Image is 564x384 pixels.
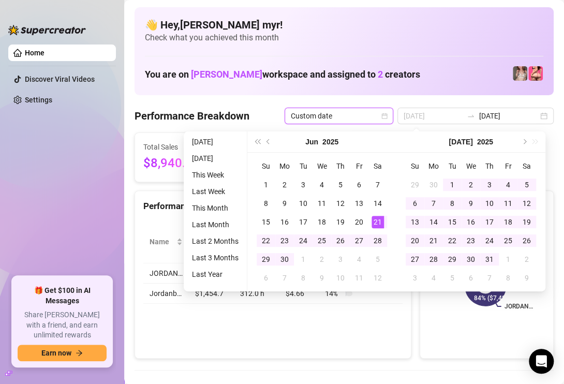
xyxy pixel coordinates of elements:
div: 16 [465,216,477,228]
th: Sa [517,157,536,175]
div: 9 [316,272,328,284]
td: 2025-06-07 [368,175,387,194]
div: 5 [446,272,458,284]
td: 2025-07-21 [424,231,443,250]
td: 2025-06-13 [350,194,368,213]
div: 7 [483,272,496,284]
td: 2025-06-14 [368,194,387,213]
td: 2025-06-05 [331,175,350,194]
div: 25 [502,234,514,247]
button: Last year (Control + left) [251,131,263,152]
span: Name [150,236,174,247]
td: 2025-07-17 [480,213,499,231]
div: 12 [521,197,533,210]
td: 2025-06-12 [331,194,350,213]
div: 3 [297,179,309,191]
div: 21 [372,216,384,228]
button: Choose a year [477,131,493,152]
div: 1 [502,253,514,265]
th: Fr [499,157,517,175]
div: 19 [334,216,347,228]
td: Jordanb… [143,284,189,304]
th: We [462,157,480,175]
div: 28 [427,253,440,265]
td: 2025-07-05 [517,175,536,194]
td: 2025-06-18 [313,213,331,231]
td: 2025-07-14 [424,213,443,231]
div: 26 [521,234,533,247]
div: 22 [260,234,272,247]
td: 2025-07-11 [350,269,368,287]
td: 2025-07-03 [480,175,499,194]
span: $8,940.03 [143,154,225,173]
div: 22 [446,234,458,247]
span: 🎁 Get $100 in AI Messages [18,286,107,306]
td: 2025-08-02 [517,250,536,269]
div: 24 [483,234,496,247]
td: 2025-06-19 [331,213,350,231]
div: 16 [278,216,291,228]
div: 8 [260,197,272,210]
div: 23 [465,234,477,247]
div: 7 [427,197,440,210]
div: 7 [278,272,291,284]
td: 2025-06-01 [257,175,275,194]
td: 2025-07-22 [443,231,462,250]
td: 2025-07-18 [499,213,517,231]
h4: Performance Breakdown [135,109,249,123]
td: 2025-07-11 [499,194,517,213]
td: 2025-06-29 [406,175,424,194]
td: 2025-06-03 [294,175,313,194]
td: 2025-07-23 [462,231,480,250]
button: Choose a month [449,131,472,152]
td: 2025-07-25 [499,231,517,250]
td: 2025-08-01 [499,250,517,269]
span: to [467,112,475,120]
li: Last Week [188,185,243,198]
div: 4 [316,179,328,191]
td: 2025-07-06 [406,194,424,213]
td: 2025-07-08 [443,194,462,213]
li: Last Month [188,218,243,231]
td: 2025-06-09 [275,194,294,213]
th: Tu [294,157,313,175]
div: 4 [502,179,514,191]
td: 2025-07-07 [424,194,443,213]
li: Last Year [188,268,243,280]
td: 2025-06-11 [313,194,331,213]
div: 5 [334,179,347,191]
span: build [5,370,12,377]
div: Performance by OnlyFans Creator [143,199,403,213]
li: [DATE] [188,136,243,148]
td: 2025-07-26 [517,231,536,250]
div: 15 [260,216,272,228]
div: 18 [316,216,328,228]
td: 2025-07-12 [368,269,387,287]
td: 2025-07-31 [480,250,499,269]
img: Jordanb [528,66,543,81]
div: 2 [465,179,477,191]
div: 14 [372,197,384,210]
div: 9 [521,272,533,284]
span: Check what you achieved this month [145,32,543,43]
td: 2025-06-06 [350,175,368,194]
div: 20 [409,234,421,247]
th: Mo [424,157,443,175]
div: 27 [409,253,421,265]
td: 2025-07-09 [313,269,331,287]
div: 29 [409,179,421,191]
td: 2025-07-02 [462,175,480,194]
li: Last 2 Months [188,235,243,247]
span: Share [PERSON_NAME] with a friend, and earn unlimited rewards [18,310,107,341]
div: 6 [353,179,365,191]
td: 2025-07-03 [331,250,350,269]
td: 2025-08-07 [480,269,499,287]
span: arrow-right [76,349,83,357]
div: 12 [372,272,384,284]
td: 2025-06-29 [257,250,275,269]
td: 2025-07-28 [424,250,443,269]
div: 29 [446,253,458,265]
td: 2025-06-21 [368,213,387,231]
span: 2 [378,69,383,80]
td: 2025-06-28 [368,231,387,250]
